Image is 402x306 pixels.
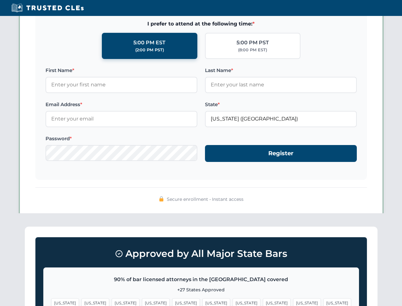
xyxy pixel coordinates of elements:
[205,145,357,162] button: Register
[46,135,197,142] label: Password
[133,39,166,47] div: 5:00 PM EST
[135,47,164,53] div: (2:00 PM PST)
[159,196,164,201] img: 🔒
[51,275,351,284] p: 90% of bar licensed attorneys in the [GEOGRAPHIC_DATA] covered
[46,101,197,108] label: Email Address
[205,101,357,108] label: State
[10,3,86,13] img: Trusted CLEs
[205,67,357,74] label: Last Name
[46,77,197,93] input: Enter your first name
[51,286,351,293] p: +27 States Approved
[46,67,197,74] label: First Name
[205,111,357,127] input: Florida (FL)
[43,245,359,262] h3: Approved by All Major State Bars
[205,77,357,93] input: Enter your last name
[236,39,269,47] div: 5:00 PM PST
[238,47,267,53] div: (8:00 PM EST)
[46,111,197,127] input: Enter your email
[46,20,357,28] span: I prefer to attend at the following time:
[167,196,243,203] span: Secure enrollment • Instant access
